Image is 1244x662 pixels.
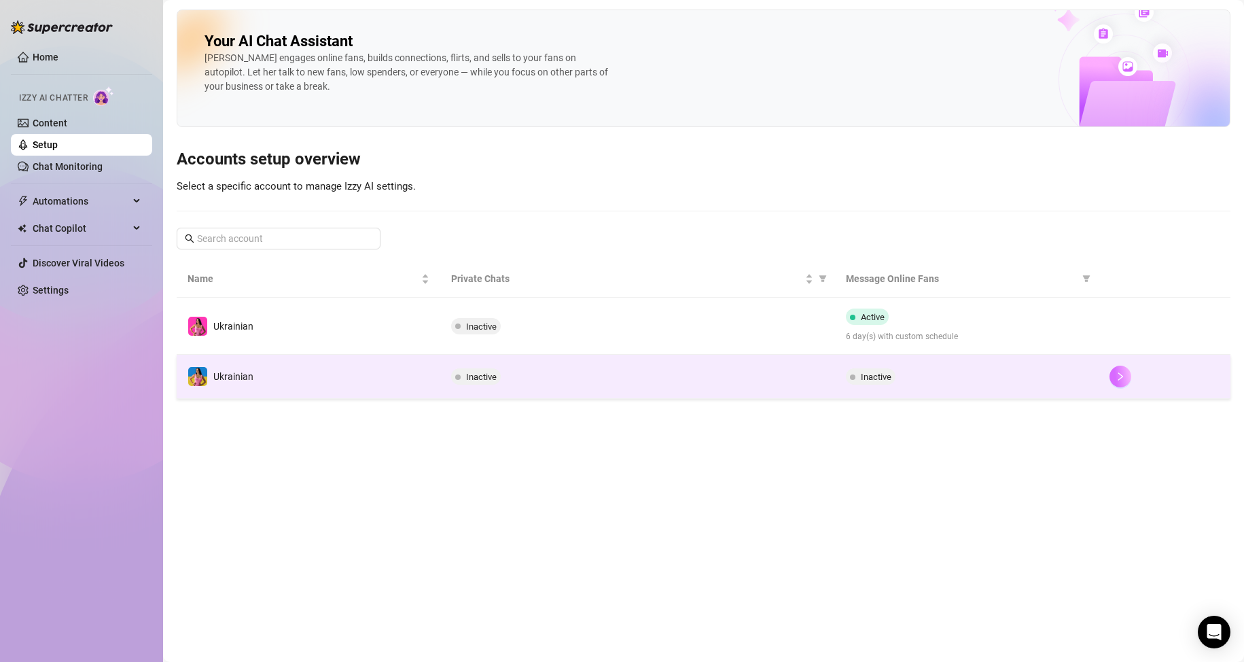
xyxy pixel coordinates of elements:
[177,260,440,298] th: Name
[440,260,836,298] th: Private Chats
[33,161,103,172] a: Chat Monitoring
[33,118,67,128] a: Content
[213,371,253,382] span: Ukrainian
[33,190,129,212] span: Automations
[213,321,253,332] span: Ukrainian
[93,86,114,106] img: AI Chatter
[846,271,1077,286] span: Message Online Fans
[188,367,207,386] img: Ukrainian
[188,271,419,286] span: Name
[33,285,69,296] a: Settings
[1198,616,1230,648] div: Open Intercom Messenger
[18,196,29,207] span: thunderbolt
[819,275,827,283] span: filter
[205,32,353,51] h2: Your AI Chat Assistant
[1109,366,1131,387] button: right
[451,271,803,286] span: Private Chats
[466,372,497,382] span: Inactive
[33,217,129,239] span: Chat Copilot
[1080,268,1093,289] span: filter
[861,372,891,382] span: Inactive
[11,20,113,34] img: logo-BBDzfeDw.svg
[466,321,497,332] span: Inactive
[18,224,26,233] img: Chat Copilot
[177,180,416,192] span: Select a specific account to manage Izzy AI settings.
[1116,372,1125,381] span: right
[861,312,885,322] span: Active
[846,330,1088,343] span: 6 day(s) with custom schedule
[33,139,58,150] a: Setup
[185,234,194,243] span: search
[188,317,207,336] img: Ukrainian
[816,268,830,289] span: filter
[1082,275,1090,283] span: filter
[177,149,1230,171] h3: Accounts setup overview
[33,52,58,63] a: Home
[197,231,361,246] input: Search account
[19,92,88,105] span: Izzy AI Chatter
[33,258,124,268] a: Discover Viral Videos
[205,51,612,94] div: [PERSON_NAME] engages online fans, builds connections, flirts, and sells to your fans on autopilo...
